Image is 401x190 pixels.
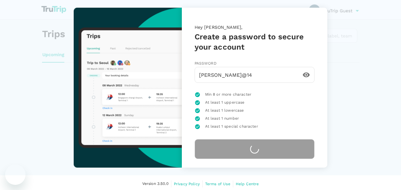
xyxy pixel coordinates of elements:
img: trutrip-set-password [74,8,182,168]
a: Privacy Policy [174,180,200,187]
span: Version 3.50.0 [142,181,168,187]
a: Help Centre [236,180,259,187]
span: Password [195,61,217,66]
h5: Create a password to secure your account [195,32,315,52]
button: toggle password visibility [299,67,314,83]
span: Min 8 or more character [205,91,251,98]
span: Privacy Policy [174,182,200,186]
span: At least 1 special character [205,123,258,130]
span: Terms of Use [205,182,230,186]
iframe: Button to launch messaging window [5,164,26,185]
span: Help Centre [236,182,259,186]
span: At least 1 lowercase [205,107,244,114]
span: At least 1 number [205,115,239,122]
span: At least 1 uppercase [205,99,245,106]
a: Terms of Use [205,180,230,187]
p: Hey [PERSON_NAME], [195,24,315,32]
